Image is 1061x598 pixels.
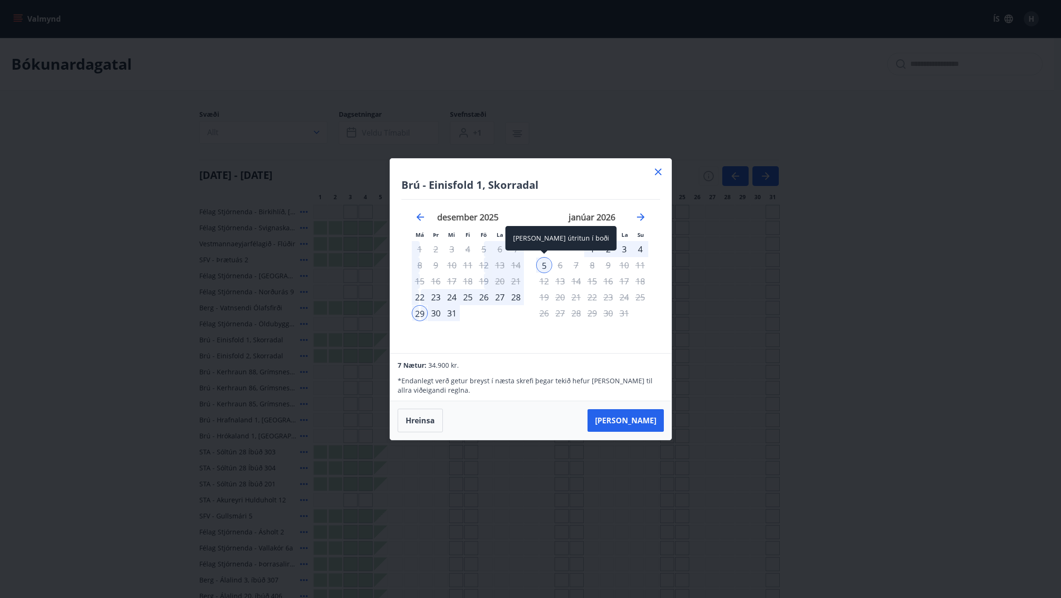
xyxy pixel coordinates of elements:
[497,231,503,238] small: La
[428,305,444,321] div: 30
[444,289,460,305] div: 24
[492,289,508,305] td: Choose laugardagur, 27. desember 2025 as your check-out date. It’s available.
[536,273,552,289] td: Not available. mánudagur, 12. janúar 2026
[632,289,648,305] td: Not available. sunnudagur, 25. janúar 2026
[412,289,428,305] div: 22
[568,257,584,273] td: Not available. miðvikudagur, 7. janúar 2026
[460,289,476,305] td: Choose fimmtudagur, 25. desember 2025 as your check-out date. It’s available.
[476,241,492,257] td: Choose föstudagur, 5. desember 2025 as your check-out date. It’s available.
[568,273,584,289] td: Not available. miðvikudagur, 14. janúar 2026
[444,305,460,321] div: 31
[444,257,460,273] td: Choose miðvikudagur, 10. desember 2025 as your check-out date. It’s available.
[600,257,616,273] td: Not available. föstudagur, 9. janúar 2026
[428,273,444,289] td: Choose þriðjudagur, 16. desember 2025 as your check-out date. It’s available.
[444,241,460,257] td: Choose miðvikudagur, 3. desember 2025 as your check-out date. It’s available.
[460,241,476,257] td: Choose fimmtudagur, 4. desember 2025 as your check-out date. It’s available.
[616,305,632,321] td: Not available. laugardagur, 31. janúar 2026
[476,289,492,305] div: 26
[398,376,663,395] p: * Endanlegt verð getur breyst í næsta skrefi þegar tekið hefur [PERSON_NAME] til allra viðeigandi...
[460,273,476,289] td: Choose fimmtudagur, 18. desember 2025 as your check-out date. It’s available.
[632,257,648,273] td: Not available. sunnudagur, 11. janúar 2026
[632,241,648,257] div: 4
[637,231,644,238] small: Su
[460,289,476,305] div: 25
[412,305,428,321] td: Selected as start date. mánudagur, 29. desember 2025
[412,289,428,305] td: Choose mánudagur, 22. desember 2025 as your check-out date. It’s available.
[584,273,600,289] td: Not available. fimmtudagur, 15. janúar 2026
[632,241,648,257] td: Selected. sunnudagur, 4. janúar 2026
[568,289,584,305] td: Not available. miðvikudagur, 21. janúar 2026
[412,305,428,321] div: 29
[508,257,524,273] td: Choose sunnudagur, 14. desember 2025 as your check-out date. It’s available.
[401,178,660,192] h4: Brú - Einisfold 1, Skorradal
[448,231,455,238] small: Mi
[492,241,508,257] td: Choose laugardagur, 6. desember 2025 as your check-out date. It’s available.
[492,273,508,289] td: Choose laugardagur, 20. desember 2025 as your check-out date. It’s available.
[600,289,616,305] td: Not available. föstudagur, 23. janúar 2026
[536,257,552,273] div: Aðeins útritun í boði
[635,211,646,223] div: Move forward to switch to the next month.
[600,305,616,321] td: Not available. föstudagur, 30. janúar 2026
[552,289,568,305] td: Not available. þriðjudagur, 20. janúar 2026
[412,241,428,257] td: Choose mánudagur, 1. desember 2025 as your check-out date. It’s available.
[460,257,476,273] td: Choose fimmtudagur, 11. desember 2025 as your check-out date. It’s available.
[552,273,568,289] td: Not available. þriðjudagur, 13. janúar 2026
[476,273,492,289] td: Choose föstudagur, 19. desember 2025 as your check-out date. It’s available.
[552,305,568,321] td: Not available. þriðjudagur, 27. janúar 2026
[616,241,632,257] div: 3
[588,409,664,432] button: [PERSON_NAME]
[428,257,444,273] td: Choose þriðjudagur, 9. desember 2025 as your check-out date. It’s available.
[508,273,524,289] td: Choose sunnudagur, 21. desember 2025 as your check-out date. It’s available.
[428,289,444,305] div: 23
[584,257,600,273] td: Not available. fimmtudagur, 8. janúar 2026
[632,273,648,289] td: Not available. sunnudagur, 18. janúar 2026
[428,305,444,321] td: Selected. þriðjudagur, 30. desember 2025
[506,226,617,251] div: [PERSON_NAME] útritun í boði
[428,289,444,305] td: Choose þriðjudagur, 23. desember 2025 as your check-out date. It’s available.
[492,257,508,273] td: Choose laugardagur, 13. desember 2025 as your check-out date. It’s available.
[536,289,552,305] td: Not available. mánudagur, 19. janúar 2026
[616,273,632,289] td: Not available. laugardagur, 17. janúar 2026
[465,231,470,238] small: Fi
[433,231,439,238] small: Þr
[616,289,632,305] td: Not available. laugardagur, 24. janúar 2026
[416,231,424,238] small: Má
[616,241,632,257] td: Selected. laugardagur, 3. janúar 2026
[428,361,459,370] span: 34.900 kr.
[415,211,426,223] div: Move backward to switch to the previous month.
[621,231,628,238] small: La
[616,257,632,273] td: Not available. laugardagur, 10. janúar 2026
[600,273,616,289] td: Not available. föstudagur, 16. janúar 2026
[584,305,600,321] td: Not available. fimmtudagur, 29. janúar 2026
[508,289,524,305] td: Choose sunnudagur, 28. desember 2025 as your check-out date. It’s available.
[437,211,498,223] strong: desember 2025
[508,289,524,305] div: 28
[568,305,584,321] td: Not available. miðvikudagur, 28. janúar 2026
[536,257,552,273] td: Selected as end date. mánudagur, 5. janúar 2026
[492,289,508,305] div: 27
[398,361,426,370] span: 7 Nætur:
[401,200,660,342] div: Calendar
[552,257,568,273] td: Not available. þriðjudagur, 6. janúar 2026
[536,305,552,321] td: Not available. mánudagur, 26. janúar 2026
[444,289,460,305] td: Choose miðvikudagur, 24. desember 2025 as your check-out date. It’s available.
[398,409,443,432] button: Hreinsa
[476,257,492,273] td: Choose föstudagur, 12. desember 2025 as your check-out date. It’s available.
[412,257,428,273] td: Choose mánudagur, 8. desember 2025 as your check-out date. It’s available.
[569,211,615,223] strong: janúar 2026
[444,273,460,289] td: Choose miðvikudagur, 17. desember 2025 as your check-out date. It’s available.
[444,305,460,321] td: Selected. miðvikudagur, 31. desember 2025
[428,241,444,257] td: Choose þriðjudagur, 2. desember 2025 as your check-out date. It’s available.
[584,289,600,305] td: Not available. fimmtudagur, 22. janúar 2026
[412,273,428,289] td: Choose mánudagur, 15. desember 2025 as your check-out date. It’s available.
[481,231,487,238] small: Fö
[476,289,492,305] td: Choose föstudagur, 26. desember 2025 as your check-out date. It’s available.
